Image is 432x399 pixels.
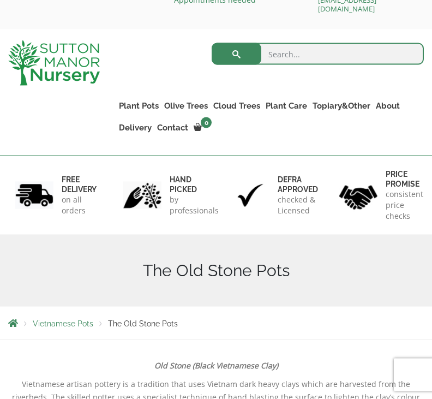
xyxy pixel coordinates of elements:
a: Plant Care [263,98,310,114]
nav: Breadcrumbs [8,319,424,327]
a: Cloud Trees [211,98,263,114]
span: The Old Stone Pots [108,319,178,328]
p: on all orders [62,194,97,216]
p: consistent price checks [386,189,423,222]
img: 1.jpg [15,182,53,210]
h1: The Old Stone Pots [8,261,424,281]
img: 3.jpg [231,182,269,210]
a: 0 [191,120,215,135]
h6: hand picked [170,175,219,194]
a: Delivery [116,120,154,135]
a: Topiary&Other [310,98,373,114]
a: Vietnamese Pots [33,319,93,328]
img: 4.jpg [339,178,377,212]
h6: FREE DELIVERY [62,175,97,194]
a: Olive Trees [161,98,211,114]
p: checked & Licensed [278,194,318,216]
p: by professionals [170,194,219,216]
a: Contact [154,120,191,135]
h6: Defra approved [278,175,318,194]
img: 2.jpg [123,182,161,210]
img: logo [8,40,100,86]
a: About [373,98,403,114]
span: 0 [201,117,212,128]
a: Plant Pots [116,98,161,114]
input: Search... [212,43,424,65]
strong: Old Stone (Black Vietnamese Clay) [154,360,278,371]
h6: Price promise [386,169,423,189]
